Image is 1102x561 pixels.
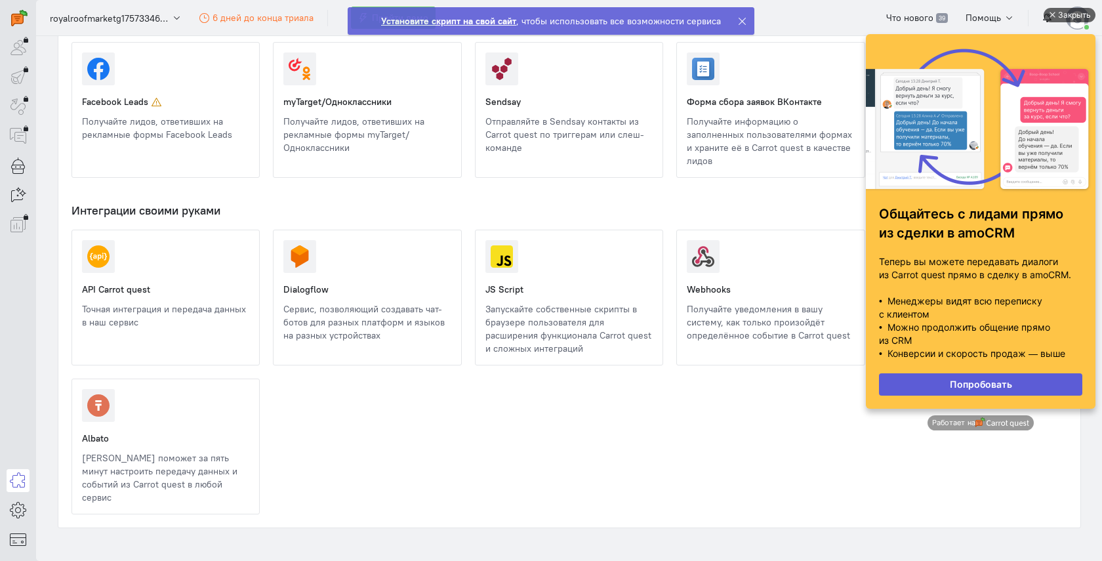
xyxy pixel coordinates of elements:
img: logo [116,417,170,428]
img: carrot-quest.svg [11,10,28,26]
strong: Установите скрипт на свой сайт [381,15,516,27]
a: Работает на [68,415,174,430]
p: с клиентом [20,308,223,321]
strong: прямо [163,206,204,222]
strong: из сделки в amoCRM [20,225,155,241]
span: Работает на [73,418,115,428]
a: Попробовать [20,373,223,396]
p: из CRM [20,334,223,347]
p: • Можно продолжить общение прямо [20,321,223,334]
div: , чтобы использовать все возможности сервиса [381,14,721,28]
button: royalroofmarketg1757334632 [43,6,189,30]
div: Закрыть [199,8,232,22]
h4: Интеграции своими руками [71,204,1067,217]
p: • Менеджеры видят всю переписку [20,295,223,308]
p: • Конверсии и скорость продаж — выше [20,347,223,360]
strong: Общайтесь с лидами [20,206,159,222]
span: 6 дней до конца триала [213,12,314,24]
p: Теперь вы можете передавать диалоги из Carrot quest прямо в сделку в amoCRM. [20,255,223,281]
span: royalroofmarketg1757334632 [50,12,168,25]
